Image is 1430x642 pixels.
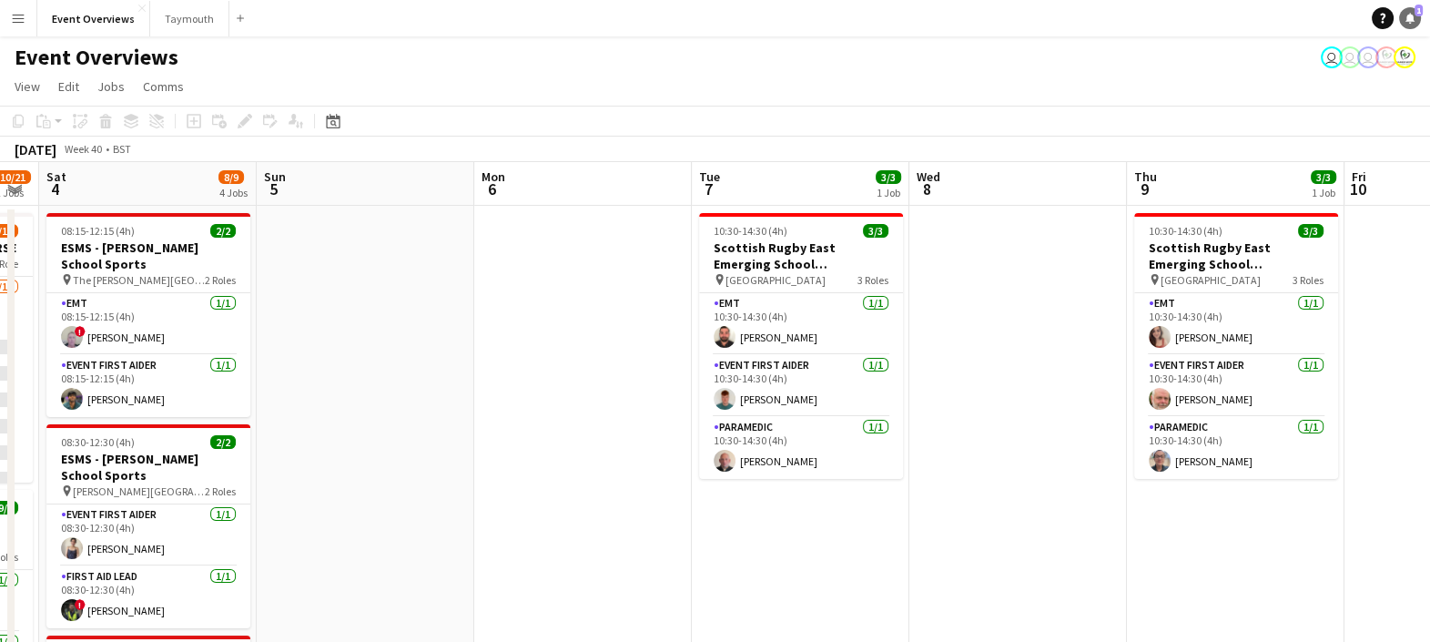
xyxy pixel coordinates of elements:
app-user-avatar: Operations Team [1321,46,1343,68]
span: Sun [264,168,286,185]
span: Wed [917,168,940,185]
a: Jobs [90,75,132,98]
app-card-role: EMT1/110:30-14:30 (4h)[PERSON_NAME] [1134,293,1338,355]
span: 2/2 [210,435,236,449]
span: [GEOGRAPHIC_DATA] [725,273,826,287]
app-job-card: 08:30-12:30 (4h)2/2ESMS - [PERSON_NAME] School Sports [PERSON_NAME][GEOGRAPHIC_DATA]2 RolesEvent ... [46,424,250,628]
span: 2 Roles [205,273,236,287]
div: 1 Job [1312,186,1335,199]
span: 3 Roles [1293,273,1324,287]
span: 1 [1415,5,1423,16]
app-user-avatar: Operations Manager [1394,46,1415,68]
a: Comms [136,75,191,98]
app-user-avatar: Operations Team [1357,46,1379,68]
span: View [15,78,40,95]
div: BST [113,142,131,156]
app-user-avatar: Operations Team [1339,46,1361,68]
a: Edit [51,75,86,98]
app-card-role: Event First Aider1/110:30-14:30 (4h)[PERSON_NAME] [1134,355,1338,417]
span: Comms [143,78,184,95]
app-job-card: 10:30-14:30 (4h)3/3Scottish Rugby East Emerging School Championships | Newbattle [GEOGRAPHIC_DATA... [699,213,903,479]
span: [PERSON_NAME][GEOGRAPHIC_DATA] [73,484,205,498]
span: [GEOGRAPHIC_DATA] [1161,273,1261,287]
h3: Scottish Rugby East Emerging School Championships | Newbattle [699,239,903,272]
app-card-role: Paramedic1/110:30-14:30 (4h)[PERSON_NAME] [1134,417,1338,479]
span: 3/3 [876,170,901,184]
span: 4 [44,178,66,199]
span: Edit [58,78,79,95]
span: 3/3 [863,224,888,238]
span: 5 [261,178,286,199]
h3: ESMS - [PERSON_NAME] School Sports [46,239,250,272]
span: 3/3 [1311,170,1336,184]
h3: Scottish Rugby East Emerging School Championships | [GEOGRAPHIC_DATA] [1134,239,1338,272]
button: Event Overviews [37,1,150,36]
app-card-role: Event First Aider1/110:30-14:30 (4h)[PERSON_NAME] [699,355,903,417]
span: 3/3 [1298,224,1324,238]
app-job-card: 08:15-12:15 (4h)2/2ESMS - [PERSON_NAME] School Sports The [PERSON_NAME][GEOGRAPHIC_DATA]2 RolesEM... [46,213,250,417]
app-card-role: First Aid Lead1/108:30-12:30 (4h)![PERSON_NAME] [46,566,250,628]
span: ! [75,599,86,610]
span: 2/2 [210,224,236,238]
div: 4 Jobs [219,186,248,199]
span: Week 40 [60,142,106,156]
span: Jobs [97,78,125,95]
span: Fri [1352,168,1366,185]
span: 10:30-14:30 (4h) [1149,224,1222,238]
div: [DATE] [15,140,56,158]
span: Mon [482,168,505,185]
span: Sat [46,168,66,185]
span: 8 [914,178,940,199]
app-job-card: 10:30-14:30 (4h)3/3Scottish Rugby East Emerging School Championships | [GEOGRAPHIC_DATA] [GEOGRAP... [1134,213,1338,479]
app-card-role: Event First Aider1/108:30-12:30 (4h)[PERSON_NAME] [46,504,250,566]
a: 1 [1399,7,1421,29]
a: View [7,75,47,98]
span: The [PERSON_NAME][GEOGRAPHIC_DATA] [73,273,205,287]
app-card-role: EMT1/108:15-12:15 (4h)![PERSON_NAME] [46,293,250,355]
app-user-avatar: Operations Manager [1375,46,1397,68]
h1: Event Overviews [15,44,178,71]
span: 9 [1131,178,1157,199]
app-card-role: EMT1/110:30-14:30 (4h)[PERSON_NAME] [699,293,903,355]
span: 08:15-12:15 (4h) [61,224,135,238]
div: 1 Job [877,186,900,199]
span: 7 [696,178,720,199]
span: 08:30-12:30 (4h) [61,435,135,449]
span: 6 [479,178,505,199]
span: Tue [699,168,720,185]
span: 10 [1349,178,1366,199]
button: Taymouth [150,1,229,36]
span: 2 Roles [205,484,236,498]
h3: ESMS - [PERSON_NAME] School Sports [46,451,250,484]
span: Thu [1134,168,1157,185]
span: 8/9 [218,170,244,184]
span: ! [75,326,86,337]
app-card-role: Event First Aider1/108:15-12:15 (4h)[PERSON_NAME] [46,355,250,417]
app-card-role: Paramedic1/110:30-14:30 (4h)[PERSON_NAME] [699,417,903,479]
span: 10:30-14:30 (4h) [714,224,787,238]
span: 3 Roles [857,273,888,287]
